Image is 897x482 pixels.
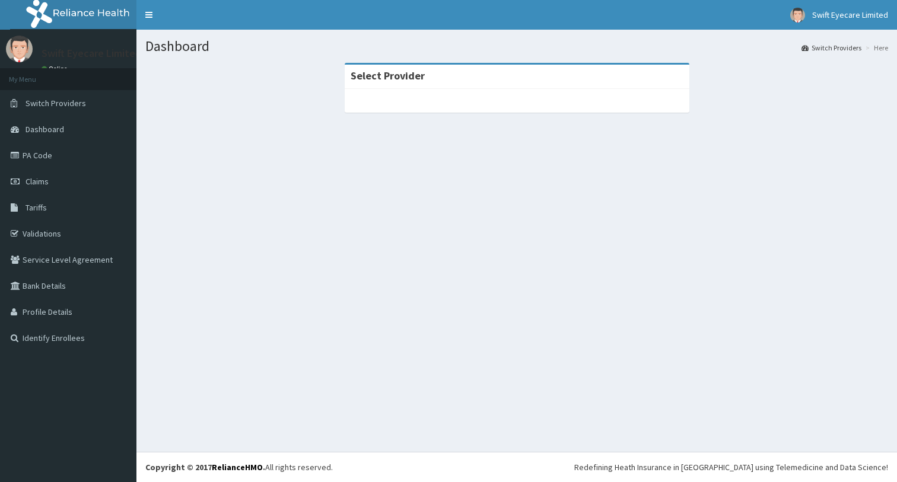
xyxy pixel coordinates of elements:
img: User Image [6,36,33,62]
span: Claims [26,176,49,187]
li: Here [863,43,888,53]
span: Tariffs [26,202,47,213]
img: User Image [790,8,805,23]
p: Swift Eyecare Limited [42,48,141,59]
div: Redefining Heath Insurance in [GEOGRAPHIC_DATA] using Telemedicine and Data Science! [574,461,888,473]
span: Swift Eyecare Limited [812,9,888,20]
a: Online [42,65,70,73]
strong: Select Provider [351,69,425,82]
a: Switch Providers [801,43,861,53]
h1: Dashboard [145,39,888,54]
a: RelianceHMO [212,462,263,473]
strong: Copyright © 2017 . [145,462,265,473]
footer: All rights reserved. [136,452,897,482]
span: Switch Providers [26,98,86,108]
span: Dashboard [26,124,64,135]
